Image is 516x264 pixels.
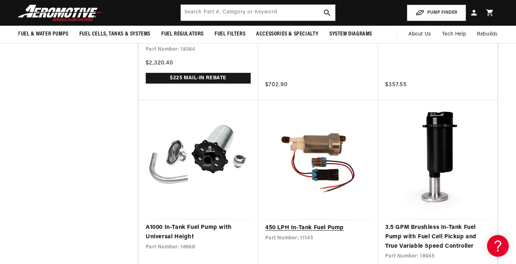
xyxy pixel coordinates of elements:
summary: System Diagrams [324,26,378,43]
summary: Rebuilds [471,26,503,43]
a: 450 LPH In-Tank Fuel Pump [265,223,371,233]
span: System Diagrams [329,30,372,38]
a: 7.0 GPM Brushless In-Tank Fuel Pump with True Variable Speed Controller [146,17,251,45]
summary: Fuel Regulators [156,26,209,43]
span: Rebuilds [477,30,498,38]
a: 3.5 GPM Brushless In-Tank Fuel Pump with Fuel Cell Pickup and True Variable Speed Controller [385,223,490,251]
a: About Us [403,26,437,43]
summary: Accessories & Specialty [251,26,324,43]
a: A1000 In-Tank Fuel Pump with Universal Height [146,223,251,242]
input: Search by Part Number, Category or Keyword [181,5,335,21]
span: About Us [408,32,431,37]
summary: Tech Help [437,26,471,43]
summary: Fuel Filters [209,26,251,43]
button: PUMP FINDER [407,5,466,21]
img: Aeromotive [16,4,106,21]
span: Fuel Filters [215,30,245,38]
span: Fuel & Water Pumps [18,30,68,38]
summary: Fuel & Water Pumps [13,26,74,43]
summary: Fuel Cells, Tanks & Systems [74,26,156,43]
span: Accessories & Specialty [256,30,319,38]
span: Fuel Cells, Tanks & Systems [79,30,150,38]
span: Tech Help [442,30,466,38]
button: search button [319,5,335,21]
span: Fuel Regulators [161,30,204,38]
